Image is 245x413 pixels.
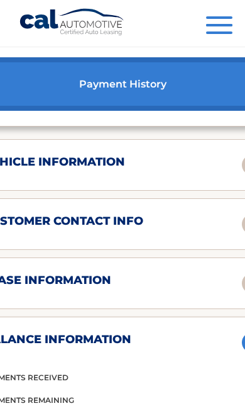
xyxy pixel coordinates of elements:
a: Cal Automotive [19,8,126,40]
button: Menu [206,16,232,37]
